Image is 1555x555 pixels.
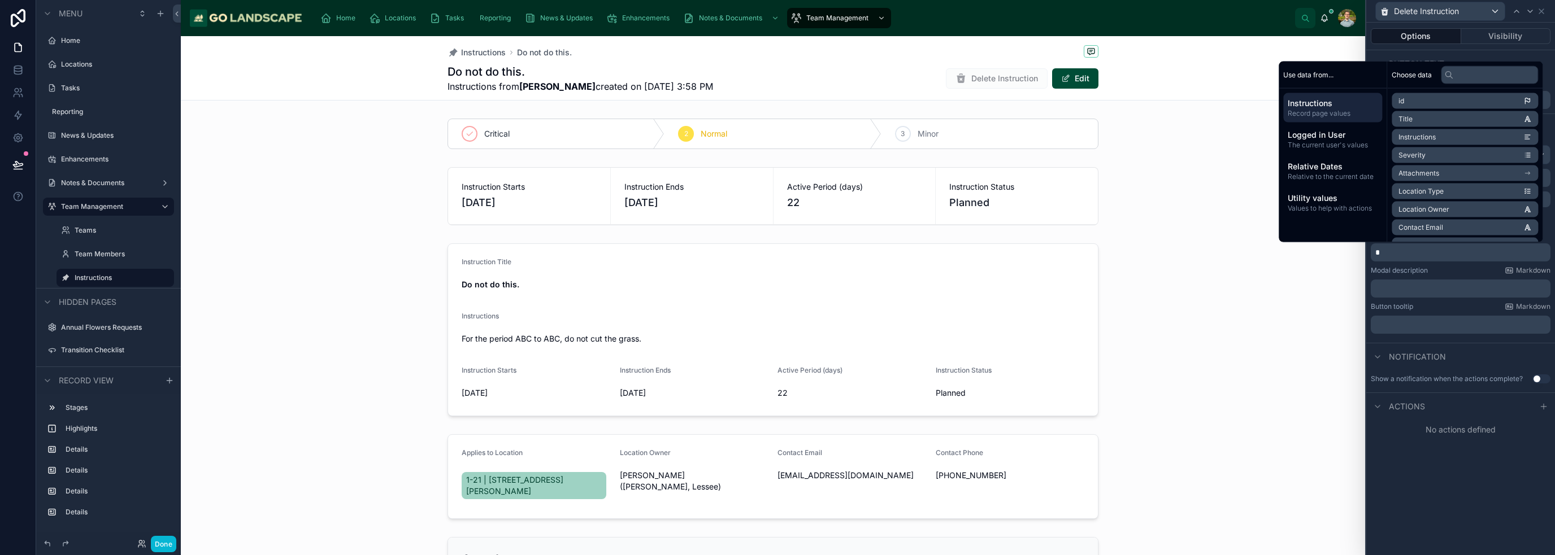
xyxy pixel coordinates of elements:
[1288,204,1378,213] span: Values to help with actions
[75,250,172,259] label: Team Members
[1052,68,1098,89] button: Edit
[61,84,172,93] label: Tasks
[1505,266,1550,275] a: Markdown
[1516,302,1550,311] span: Markdown
[61,178,156,187] label: Notes & Documents
[1288,141,1378,150] span: The current user's values
[1288,193,1378,204] span: Utility values
[519,81,596,92] strong: [PERSON_NAME]
[66,403,170,412] label: Stages
[61,346,172,355] label: Transition Checklist
[1516,266,1550,275] span: Markdown
[1279,89,1387,222] div: scrollable content
[1371,243,1550,261] div: scrollable content
[66,424,170,433] label: Highlights
[1288,161,1378,172] span: Relative Dates
[59,375,114,386] span: Record view
[1288,172,1378,181] span: Relative to the current date
[311,6,1295,30] div: scrollable content
[366,8,424,28] a: Locations
[66,487,170,496] label: Details
[59,296,116,308] span: Hidden pages
[61,202,151,211] label: Team Management
[61,36,172,45] label: Home
[1371,279,1550,298] div: scrollable content
[603,8,677,28] a: Enhancements
[1283,70,1334,79] span: Use data from...
[1371,302,1413,311] label: Button tooltip
[59,8,82,19] span: Menu
[66,508,170,517] label: Details
[1371,374,1523,383] div: Show a notification when the actions complete?
[66,445,170,454] label: Details
[1288,109,1378,118] span: Record page values
[61,131,172,140] label: News & Updates
[1371,28,1461,44] button: Options
[699,14,762,23] span: Notes & Documents
[1288,129,1378,141] span: Logged in User
[1288,98,1378,109] span: Instructions
[521,8,601,28] a: News & Updates
[1461,28,1551,44] button: Visibility
[1389,351,1446,362] span: Notification
[1505,302,1550,311] a: Markdown
[448,64,713,80] h1: Do not do this.
[36,394,181,532] div: scrollable content
[1394,6,1459,17] span: Delete Instruction
[1389,58,1444,69] span: Button text
[445,14,464,23] span: Tasks
[336,14,355,23] span: Home
[540,14,593,23] span: News & Updates
[317,8,363,28] a: Home
[517,47,572,58] a: Do not do this.
[61,155,172,164] label: Enhancements
[190,9,302,27] img: App logo
[622,14,670,23] span: Enhancements
[1366,419,1555,440] div: No actions defined
[385,14,416,23] span: Locations
[680,8,785,28] a: Notes & Documents
[52,107,172,116] label: Reporting
[66,466,170,475] label: Details
[1375,2,1505,21] button: Delete Instruction
[448,80,713,93] span: Instructions from created on [DATE] 3:58 PM
[787,8,891,28] a: Team Management
[151,536,176,552] button: Done
[480,14,511,23] span: Reporting
[1389,401,1425,412] span: Actions
[61,323,172,332] label: Annual Flowers Requests
[1371,266,1428,275] label: Modal description
[806,14,868,23] span: Team Management
[448,47,506,58] a: Instructions
[461,47,506,58] span: Instructions
[1371,316,1550,334] div: scrollable content
[75,226,172,235] label: Teams
[75,273,167,282] label: Instructions
[61,60,172,69] label: Locations
[1392,70,1432,79] span: Choose data
[426,8,472,28] a: Tasks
